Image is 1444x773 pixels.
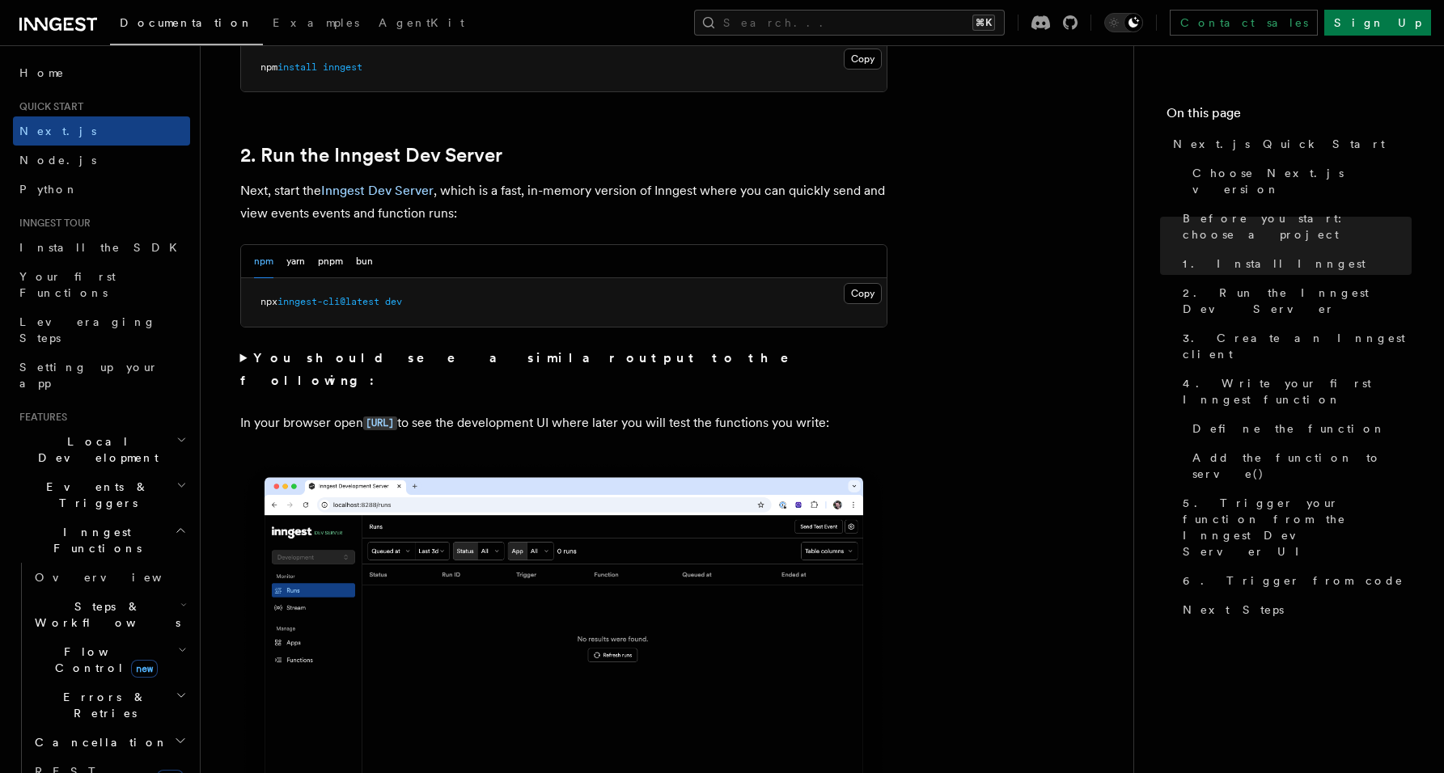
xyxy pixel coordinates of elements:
a: Setting up your app [13,353,190,398]
a: Home [13,58,190,87]
button: bun [356,245,373,278]
span: 1. Install Inngest [1183,256,1366,272]
span: Add the function to serve() [1192,450,1412,482]
button: Steps & Workflows [28,592,190,637]
span: Install the SDK [19,241,187,254]
span: Steps & Workflows [28,598,180,631]
span: Node.js [19,154,96,167]
button: Copy [844,283,882,304]
span: AgentKit [379,16,464,29]
span: Next.js [19,125,96,137]
a: Contact sales [1170,10,1318,36]
a: 2. Run the Inngest Dev Server [1176,278,1412,323]
button: Events & Triggers [13,472,190,517]
button: npm [254,245,273,278]
a: Leveraging Steps [13,307,190,353]
span: Before you start: choose a project [1183,210,1412,243]
summary: You should see a similar output to the following: [240,347,887,392]
span: Next Steps [1183,602,1284,618]
p: In your browser open to see the development UI where later you will test the functions you write: [240,412,887,435]
button: Local Development [13,427,190,472]
a: Define the function [1186,414,1412,443]
a: Add the function to serve() [1186,443,1412,488]
span: Your first Functions [19,270,116,299]
a: 5. Trigger your function from the Inngest Dev Server UI [1176,488,1412,566]
button: Toggle dark mode [1104,13,1143,32]
span: 2. Run the Inngest Dev Server [1183,285,1412,317]
a: 2. Run the Inngest Dev Server [240,144,502,167]
a: Your first Functions [13,262,190,307]
span: 6. Trigger from code [1183,572,1404,589]
a: 1. Install Inngest [1176,249,1412,278]
span: Documentation [120,16,253,29]
button: yarn [286,245,305,278]
span: Local Development [13,433,176,466]
a: Next Steps [1176,595,1412,624]
span: Quick start [13,100,83,113]
h4: On this page [1167,103,1412,129]
strong: You should see a similar output to the following: [240,350,812,388]
span: new [131,660,158,678]
span: 5. Trigger your function from the Inngest Dev Server UI [1183,495,1412,560]
span: Features [13,411,67,424]
a: Next.js [13,116,190,146]
a: Documentation [110,5,263,45]
span: dev [385,296,402,307]
a: 4. Write your first Inngest function [1176,369,1412,414]
button: Inngest Functions [13,517,190,563]
a: Examples [263,5,369,44]
span: Inngest tour [13,217,91,230]
a: Sign Up [1324,10,1431,36]
a: Next.js Quick Start [1167,129,1412,158]
a: Overview [28,563,190,592]
button: Errors & Retries [28,682,190,728]
span: Inngest Functions [13,524,175,556]
a: Node.js [13,146,190,175]
button: Cancellation [28,728,190,757]
span: Next.js Quick Start [1173,136,1385,152]
span: 3. Create an Inngest client [1183,330,1412,362]
span: inngest-cli@latest [277,296,379,307]
code: [URL] [363,416,397,430]
p: Next, start the , which is a fast, in-memory version of Inngest where you can quickly send and vi... [240,180,887,225]
span: Setting up your app [19,361,159,390]
span: Overview [35,571,201,584]
button: Search...⌘K [694,10,1005,36]
span: Leveraging Steps [19,315,156,344]
span: Cancellation [28,734,168,750]
span: Home [19,65,65,81]
a: Inngest Dev Server [321,183,434,198]
span: Events & Triggers [13,479,176,511]
a: AgentKit [369,5,474,44]
a: 3. Create an Inngest client [1176,323,1412,369]
a: Install the SDK [13,233,190,262]
span: Python [19,183,78,196]
span: 4. Write your first Inngest function [1183,375,1412,408]
span: Examples [273,16,359,29]
span: Flow Control [28,644,178,676]
kbd: ⌘K [972,15,995,31]
button: Copy [844,49,882,70]
a: [URL] [363,415,397,430]
span: install [277,61,317,73]
span: Errors & Retries [28,689,176,721]
span: npm [260,61,277,73]
a: 6. Trigger from code [1176,566,1412,595]
a: Before you start: choose a project [1176,204,1412,249]
span: inngest [323,61,362,73]
button: pnpm [318,245,343,278]
span: Define the function [1192,420,1386,437]
span: npx [260,296,277,307]
a: Choose Next.js version [1186,158,1412,204]
a: Python [13,175,190,204]
span: Choose Next.js version [1192,165,1412,197]
button: Flow Controlnew [28,637,190,682]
